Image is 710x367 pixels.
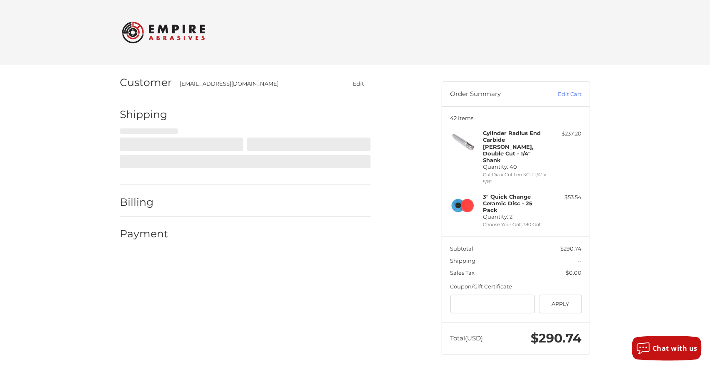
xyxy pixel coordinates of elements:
button: Edit [346,78,371,90]
a: Edit Cart [540,90,582,99]
li: Cut Dia x Cut Len SC-1: 1/4" x 5/8" [483,171,547,185]
span: $290.74 [531,330,582,346]
h4: Quantity: 40 [483,130,547,170]
h3: Order Summary [450,90,540,99]
span: Subtotal [450,245,474,252]
span: $0.00 [566,269,582,276]
div: $237.20 [549,130,582,138]
h4: Quantity: 2 [483,193,547,220]
div: $53.54 [549,193,582,202]
button: Chat with us [632,336,702,361]
input: Gift Certificate or Coupon Code [450,295,535,313]
span: Sales Tax [450,269,475,276]
h2: Customer [120,76,172,89]
strong: Cylinder Radius End Carbide [PERSON_NAME], Double Cut - 1/4" Shank [483,130,541,163]
img: Empire Abrasives [122,16,205,49]
div: Coupon/Gift Certificate [450,283,582,291]
span: $290.74 [561,245,582,252]
span: Shipping [450,257,476,264]
span: Total (USD) [450,334,483,342]
li: Choose Your Grit #80 Grit [483,221,547,228]
span: -- [578,257,582,264]
h2: Payment [120,227,168,240]
h2: Billing [120,196,168,209]
h2: Shipping [120,108,168,121]
h3: 42 Items [450,115,582,121]
span: Chat with us [653,344,698,353]
div: [EMAIL_ADDRESS][DOMAIN_NAME] [180,80,331,88]
strong: 3" Quick Change Ceramic Disc - 25 Pack [483,193,533,214]
button: Apply [539,295,582,313]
